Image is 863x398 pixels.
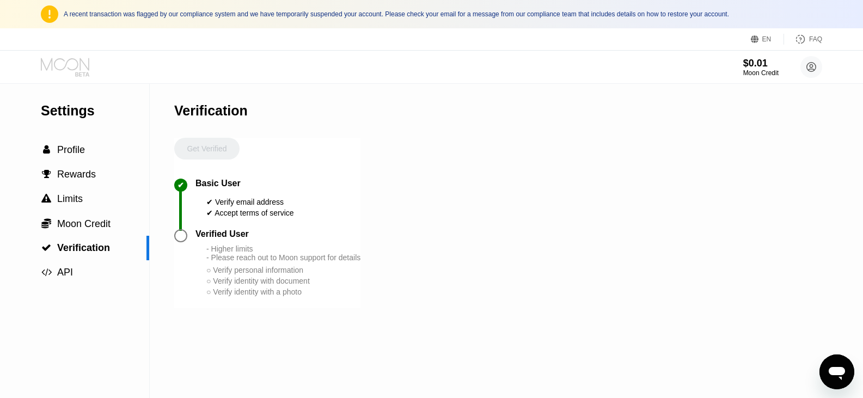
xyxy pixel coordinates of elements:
[195,179,241,188] div: Basic User
[206,277,360,285] div: ○ Verify identity with document
[41,194,52,204] div: 
[41,145,52,155] div: 
[41,169,52,179] div: 
[41,267,52,277] span: 
[41,243,51,253] span: 
[206,198,294,206] div: ✔ Verify email address
[57,169,96,180] span: Rewards
[195,229,249,239] div: Verified User
[206,244,360,262] div: - Higher limits - Please reach out to Moon support for details
[762,35,772,43] div: EN
[57,267,73,278] span: API
[743,69,779,77] div: Moon Credit
[43,145,50,155] span: 
[41,103,149,119] div: Settings
[809,35,822,43] div: FAQ
[41,243,52,253] div: 
[64,10,822,18] div: A recent transaction was flagged by our compliance system and we have temporarily suspended your ...
[206,266,360,274] div: ○ Verify personal information
[41,218,52,229] div: 
[174,103,248,119] div: Verification
[57,218,111,229] span: Moon Credit
[57,193,83,204] span: Limits
[57,242,110,253] span: Verification
[206,209,294,217] div: ✔ Accept terms of service
[206,287,360,296] div: ○ Verify identity with a photo
[819,354,854,389] iframe: Button to launch messaging window
[57,144,85,155] span: Profile
[743,58,779,77] div: $0.01Moon Credit
[178,181,184,189] div: ✔
[743,58,779,69] div: $0.01
[751,34,784,45] div: EN
[42,169,51,179] span: 
[41,218,51,229] span: 
[784,34,822,45] div: FAQ
[41,194,51,204] span: 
